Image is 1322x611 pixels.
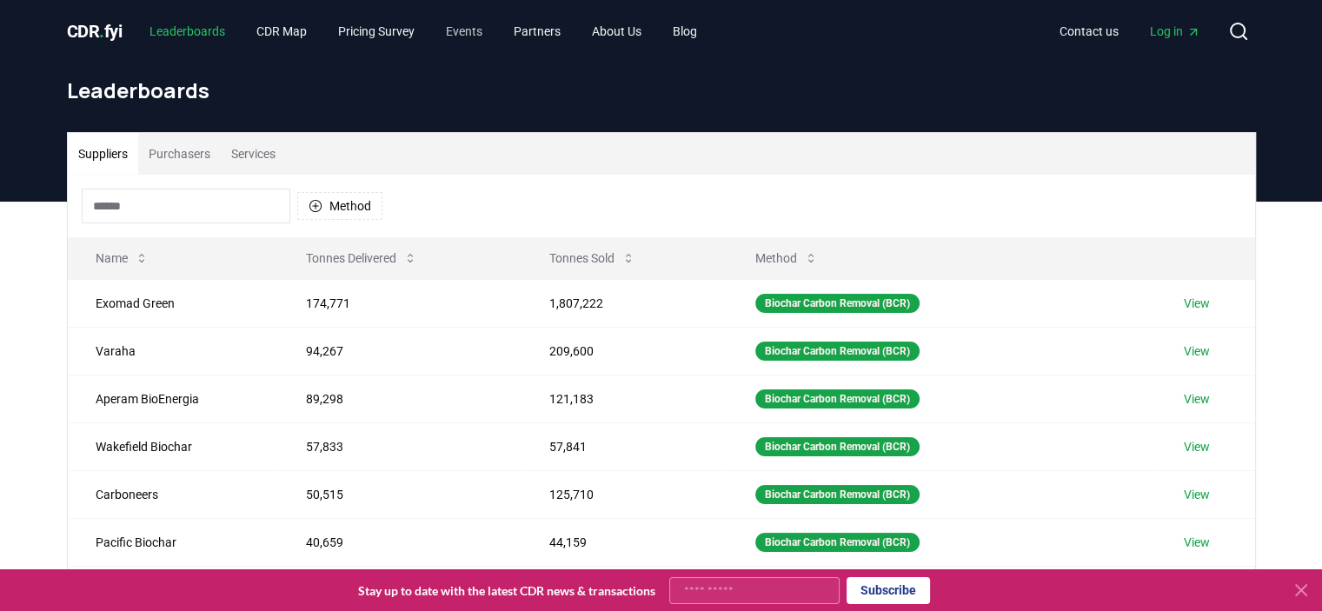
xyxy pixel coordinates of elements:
button: Name [82,241,163,276]
td: 209,600 [521,327,727,375]
a: View [1184,486,1210,503]
td: Wakefield Biochar [68,422,279,470]
a: View [1184,438,1210,455]
td: 94,267 [278,327,521,375]
a: View [1184,295,1210,312]
a: View [1184,390,1210,408]
button: Method [741,241,832,276]
td: 1,807,222 [521,279,727,327]
div: Biochar Carbon Removal (BCR) [755,533,920,552]
td: Aperam BioEnergia [68,375,279,422]
a: CDR Map [242,16,321,47]
a: Log in [1136,16,1214,47]
button: Method [297,192,382,220]
td: 125,710 [521,470,727,518]
nav: Main [136,16,711,47]
div: Biochar Carbon Removal (BCR) [755,485,920,504]
span: Log in [1150,23,1200,40]
td: Exomad Green [68,279,279,327]
td: 40,659 [278,518,521,566]
a: View [1184,534,1210,551]
td: 44,159 [521,518,727,566]
a: Blog [659,16,711,47]
button: Suppliers [68,133,138,175]
h1: Leaderboards [67,76,1256,104]
a: Contact us [1046,16,1133,47]
a: CDR.fyi [67,19,123,43]
span: . [99,21,104,42]
td: 57,833 [278,422,521,470]
td: 57,841 [521,422,727,470]
nav: Main [1046,16,1214,47]
td: 174,771 [278,279,521,327]
span: CDR fyi [67,21,123,42]
a: About Us [578,16,655,47]
div: Biochar Carbon Removal (BCR) [755,437,920,456]
button: Tonnes Delivered [292,241,431,276]
button: Services [221,133,286,175]
td: 50,515 [278,470,521,518]
div: Biochar Carbon Removal (BCR) [755,342,920,361]
a: Partners [500,16,575,47]
a: Events [432,16,496,47]
div: Biochar Carbon Removal (BCR) [755,294,920,313]
button: Purchasers [138,133,221,175]
div: Biochar Carbon Removal (BCR) [755,389,920,408]
a: Pricing Survey [324,16,428,47]
button: Tonnes Sold [535,241,649,276]
a: Leaderboards [136,16,239,47]
a: View [1184,342,1210,360]
td: 121,183 [521,375,727,422]
td: Carboneers [68,470,279,518]
td: Pacific Biochar [68,518,279,566]
td: Varaha [68,327,279,375]
td: 89,298 [278,375,521,422]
